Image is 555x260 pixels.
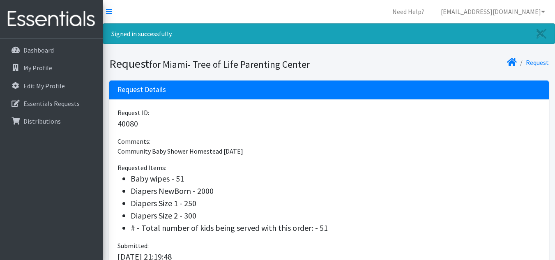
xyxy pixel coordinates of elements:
[3,113,99,129] a: Distributions
[131,173,541,185] li: Baby wipes - 51
[3,42,99,58] a: Dashboard
[131,185,541,197] li: Diapers NewBorn - 2000
[117,117,541,130] p: 40080
[117,137,150,145] span: Comments:
[526,58,549,67] a: Request
[117,108,149,117] span: Request ID:
[117,163,166,172] span: Requested Items:
[23,99,80,108] p: Essentials Requests
[117,242,149,250] span: Submitted:
[131,209,541,222] li: Diapers Size 2 - 300
[434,3,552,20] a: [EMAIL_ADDRESS][DOMAIN_NAME]
[109,57,326,71] h1: Request
[131,197,541,209] li: Diapers Size 1 - 250
[3,60,99,76] a: My Profile
[23,46,54,54] p: Dashboard
[528,24,555,44] a: Close
[3,5,99,33] img: HumanEssentials
[23,117,61,125] p: Distributions
[117,85,166,94] h3: Request Details
[3,78,99,94] a: Edit My Profile
[386,3,431,20] a: Need Help?
[117,146,541,156] p: Community Baby Shower Homestead [DATE]
[23,82,65,90] p: Edit My Profile
[23,64,52,72] p: My Profile
[3,95,99,112] a: Essentials Requests
[131,222,541,234] li: # - Total number of kids being served with this order: - 51
[149,58,310,70] small: for Miami- Tree of Life Parenting Center
[103,23,555,44] div: Signed in successfully.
